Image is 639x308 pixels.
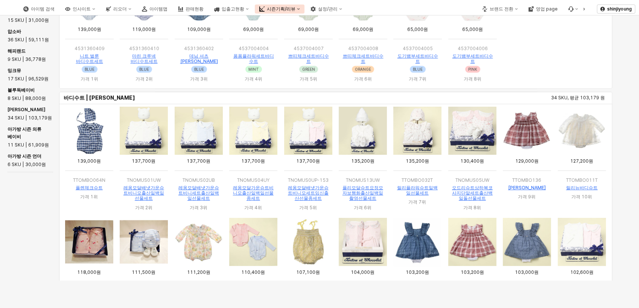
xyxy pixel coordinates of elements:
[597,5,635,14] button: shinjiyoung
[8,114,52,122] span: 34 SKU | 103,179원
[8,87,35,93] span: 블루독베이비
[255,5,304,14] button: 시즌기획/리뷰
[8,95,46,102] span: 8 SKU | 88,000원
[564,5,583,14] div: 버그 제보 및 기능 개선 요청
[8,68,21,73] span: 밍크뮤
[222,6,244,12] div: 입출고현황
[267,6,295,12] div: 시즌기획/리뷰
[607,6,632,12] p: shinjiyoung
[8,126,41,139] span: 아가방 시즌 의류 베이비
[8,29,21,34] span: 압소바
[19,5,59,14] button: 아이템 검색
[137,5,172,14] button: 아이템맵
[61,5,100,14] button: 인사이트
[524,5,562,14] button: 영업 page
[8,17,49,24] span: 15 SKU | 31,000원
[536,6,558,12] div: 영업 page
[31,6,55,12] div: 아이템 검색
[101,5,136,14] button: 리오더
[306,5,347,14] button: 설정/관리
[490,6,513,12] div: 브랜드 전환
[478,5,522,14] button: 브랜드 전환
[64,94,154,101] h6: 바디수트 | [PERSON_NAME]
[8,56,46,63] span: 9 SKU | 36,778원
[8,107,46,112] span: [PERSON_NAME]
[8,141,49,149] span: 11 SKU | 61,909원
[8,36,49,44] span: 36 SKU | 59,111원
[73,6,91,12] div: 인사이트
[186,6,204,12] div: 판매현황
[210,5,253,14] button: 입출고현황
[149,6,167,12] div: 아이템맵
[339,94,605,101] p: 34 SKU, 평균 103,179 원
[8,48,26,54] span: 해피랜드
[8,75,49,83] span: 17 SKU | 96,529원
[318,6,338,12] div: 설정/관리
[113,6,127,12] div: 리오더
[8,161,46,168] span: 6 SKU | 30,000원
[8,153,41,159] span: 아가방 시즌 언더
[173,5,208,14] button: 판매현황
